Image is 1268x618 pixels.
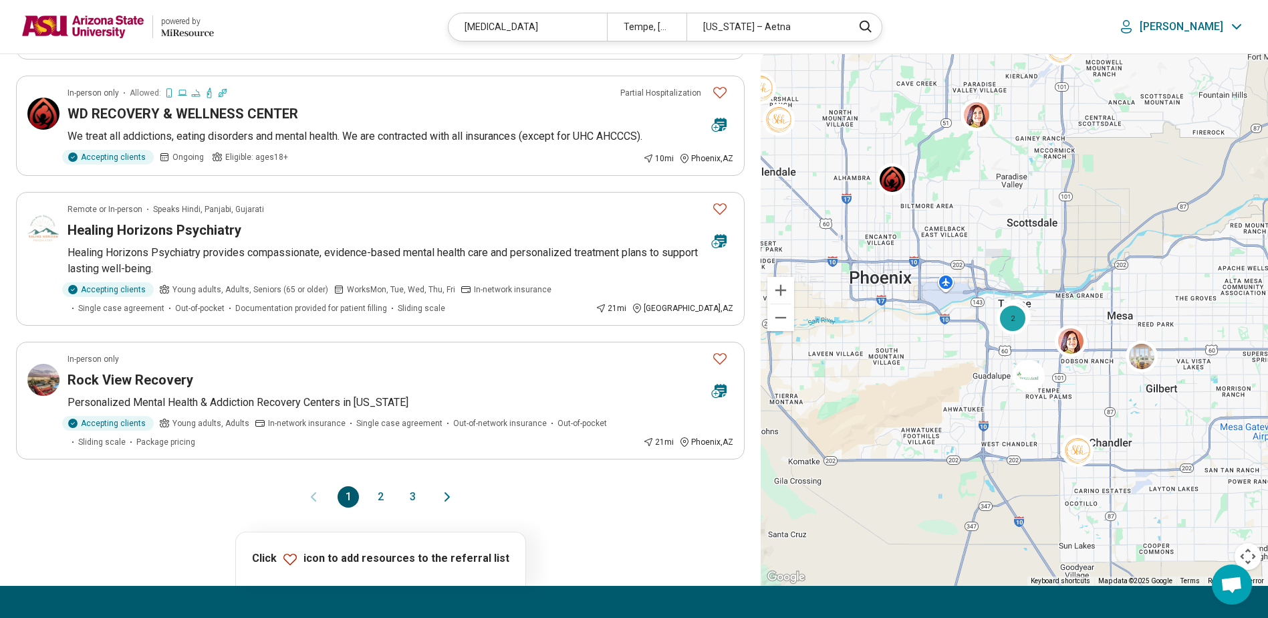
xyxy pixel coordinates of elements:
button: Map camera controls [1235,543,1261,570]
h3: Healing Horizons Psychiatry [68,221,241,239]
span: Documentation provided for patient filling [235,302,387,314]
span: Allowed: [130,87,161,99]
div: Phoenix , AZ [679,152,733,165]
button: Zoom out [767,304,794,331]
div: powered by [161,15,214,27]
span: In-network insurance [474,284,551,296]
span: Eligible: ages 18+ [225,151,288,163]
span: Single case agreement [78,302,164,314]
div: [MEDICAL_DATA] [449,13,607,41]
div: 10 mi [643,152,674,165]
span: In-network insurance [268,417,346,429]
p: We treat all addictions, eating disorders and mental health. We are contracted with all insurance... [68,128,733,144]
div: Accepting clients [62,282,154,297]
span: Single case agreement [356,417,442,429]
span: Out-of-pocket [557,417,607,429]
span: Young adults, Adults, Seniors (65 or older) [172,284,328,296]
div: Open chat [1212,564,1252,605]
div: Phoenix , AZ [679,436,733,448]
p: Remote or In-person [68,203,142,215]
span: Sliding scale [398,302,445,314]
span: Young adults, Adults [172,417,249,429]
button: Favorite [707,79,733,106]
img: Arizona State University [21,11,144,43]
button: Previous page [305,486,322,508]
span: Out-of-network insurance [453,417,547,429]
img: Google [764,569,808,586]
span: Package pricing [136,436,195,448]
button: 3 [402,486,423,508]
button: Zoom in [767,277,794,304]
button: 2 [370,486,391,508]
a: Report a map error [1208,577,1264,585]
div: [GEOGRAPHIC_DATA] , AZ [632,302,733,314]
p: Click icon to add resources to the referral list [252,551,509,567]
span: Sliding scale [78,436,126,448]
p: [PERSON_NAME] [1140,20,1223,33]
button: Favorite [707,195,733,223]
a: Terms (opens in new tab) [1180,577,1200,585]
span: Ongoing [172,151,204,163]
button: Keyboard shortcuts [1031,577,1090,586]
p: Healing Horizons Psychiatry provides compassionate, evidence-based mental health care and persona... [68,245,733,277]
a: Open this area in Google Maps (opens a new window) [764,569,808,586]
span: Map data ©2025 Google [1098,577,1172,585]
p: In-person only [68,87,119,99]
p: Partial Hospitalization [620,87,701,99]
div: Accepting clients [62,416,154,431]
p: Personalized Mental Health & Addiction Recovery Centers in [US_STATE] [68,395,733,411]
div: 2 [996,302,1028,334]
button: 1 [338,486,359,508]
h3: WD RECOVERY & WELLNESS CENTER [68,104,298,123]
a: Arizona State Universitypowered by [21,11,214,43]
div: 21 mi [596,302,626,314]
button: Favorite [707,345,733,373]
div: Accepting clients [62,150,154,165]
div: 21 mi [643,436,674,448]
button: Next page [439,486,455,508]
div: Tempe, [GEOGRAPHIC_DATA] [607,13,686,41]
span: Out-of-pocket [175,302,225,314]
p: In-person only [68,353,119,365]
span: Works Mon, Tue, Wed, Thu, Fri [347,284,455,296]
div: [US_STATE] – Aetna [686,13,845,41]
span: Speaks Hindi, Panjabi, Gujarati [153,203,264,215]
h3: Rock View Recovery [68,371,193,389]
